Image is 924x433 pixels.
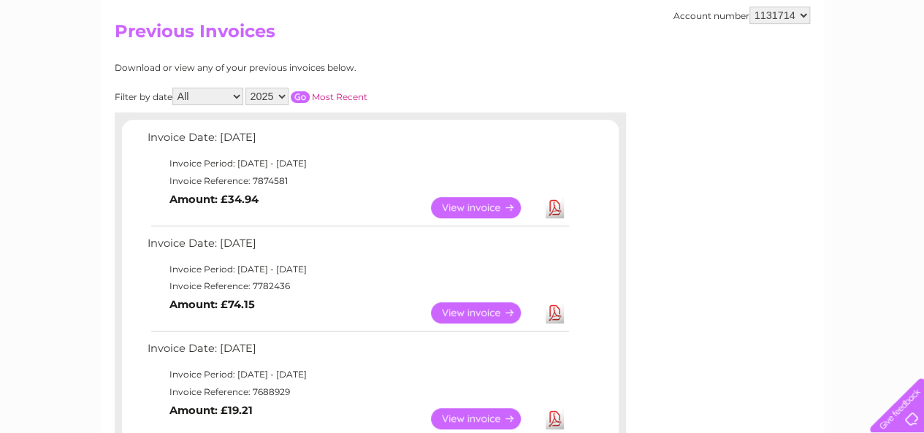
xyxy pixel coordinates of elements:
[431,197,538,218] a: View
[667,62,695,73] a: Water
[144,366,571,383] td: Invoice Period: [DATE] - [DATE]
[673,7,810,24] div: Account number
[703,62,736,73] a: Energy
[144,234,571,261] td: Invoice Date: [DATE]
[144,339,571,366] td: Invoice Date: [DATE]
[797,62,818,73] a: Blog
[546,302,564,323] a: Download
[312,91,367,102] a: Most Recent
[144,172,571,190] td: Invoice Reference: 7874581
[118,8,808,71] div: Clear Business is a trading name of Verastar Limited (registered in [GEOGRAPHIC_DATA] No. 3667643...
[144,155,571,172] td: Invoice Period: [DATE] - [DATE]
[546,197,564,218] a: Download
[144,128,571,155] td: Invoice Date: [DATE]
[144,277,571,295] td: Invoice Reference: 7782436
[115,21,810,49] h2: Previous Invoices
[546,408,564,429] a: Download
[431,408,538,429] a: View
[115,88,498,105] div: Filter by date
[431,302,538,323] a: View
[876,62,910,73] a: Log out
[169,193,259,206] b: Amount: £34.94
[115,63,498,73] div: Download or view any of your previous invoices below.
[169,298,255,311] b: Amount: £74.15
[144,383,571,401] td: Invoice Reference: 7688929
[744,62,788,73] a: Telecoms
[32,38,107,83] img: logo.png
[169,404,253,417] b: Amount: £19.21
[827,62,863,73] a: Contact
[144,261,571,278] td: Invoice Period: [DATE] - [DATE]
[649,7,749,26] a: 0333 014 3131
